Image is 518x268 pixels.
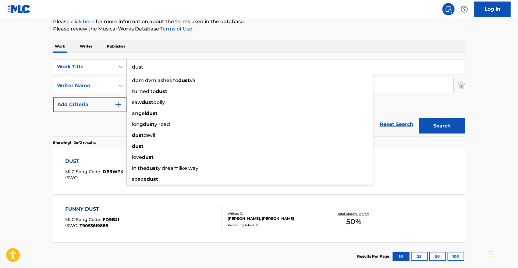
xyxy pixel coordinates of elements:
strong: dust [132,143,144,149]
div: Help [458,3,470,15]
span: y road [154,121,170,127]
p: Total Known Shares: [338,212,370,216]
span: MLC Song Code : [66,169,103,174]
strong: dust [156,88,167,94]
form: Search Form [53,59,465,137]
div: FUNNY DUST [66,205,119,213]
span: y dreamlike way [158,165,198,171]
span: in the [132,165,146,171]
span: angel [132,110,146,116]
p: Please review the Musical Works Database [53,25,465,33]
span: saw [132,99,142,105]
img: search [445,5,452,13]
p: Results Per Page: [357,254,392,259]
span: v5 [190,77,195,83]
p: Work [53,40,67,53]
strong: dust [146,165,158,171]
p: Showing 1 - 2 of 2 results [53,140,96,145]
span: T9053619888 [80,223,108,228]
img: MLC Logo [7,5,31,13]
span: ISWC : [66,175,80,180]
span: ISWC : [66,223,80,228]
div: [PERSON_NAME], [PERSON_NAME] [228,216,320,221]
a: Terms of Use [159,26,192,32]
a: FUNNY DUSTMLC Song Code:FD9BJ1ISWC:T9053619888Writers (2)[PERSON_NAME], [PERSON_NAME]Recording Ar... [53,196,465,242]
span: FD9BJ1 [103,217,119,222]
button: Add Criteria [53,97,127,112]
div: DUST [66,158,124,165]
strong: dust [146,110,158,116]
a: DUSTMLC Song Code:DB9WPKISWC:Writers (3)[PERSON_NAME] [PERSON_NAME] [PERSON_NAME], [PERSON_NAME]R... [53,148,465,194]
div: Recording Artists ( 0 ) [228,223,320,227]
img: Delete Criterion [458,78,465,93]
span: turned to [132,88,156,94]
strong: dust [147,176,158,182]
div: Writers ( 2 ) [228,211,320,216]
span: dbm dvm ashes to [132,77,178,83]
span: dolly [153,99,165,105]
button: 50 [429,252,446,261]
button: Search [419,118,465,134]
span: love [132,154,142,160]
p: Writer [78,40,94,53]
span: MLC Song Code : [66,217,103,222]
img: help [461,5,468,13]
strong: dust [142,154,154,160]
a: Public Search [442,3,455,15]
div: Writer Name [57,82,112,89]
div: Drag [489,245,493,263]
div: Work Title [57,63,112,70]
strong: dust [178,77,190,83]
button: 25 [411,252,428,261]
span: devil [144,132,155,138]
strong: dust [142,99,153,105]
button: 100 [448,252,464,261]
span: space [132,176,147,182]
a: Reset Search [377,118,416,131]
span: long [132,121,143,127]
p: Please for more information about the terms used in the database. [53,18,465,25]
iframe: Chat Widget [488,239,518,268]
button: 10 [393,252,410,261]
img: 9d2ae6d4665cec9f34b9.svg [115,101,122,108]
a: Log In [474,2,511,17]
p: Publisher [105,40,127,53]
a: click here [71,19,94,24]
strong: dust [132,132,144,138]
strong: dust [143,121,154,127]
span: 50 % [346,216,362,227]
span: DB9WPK [103,169,124,174]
